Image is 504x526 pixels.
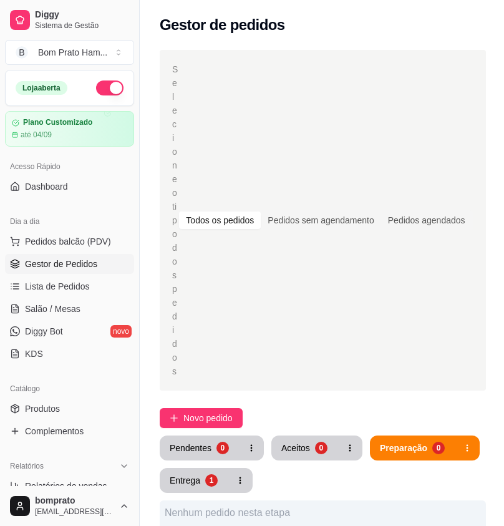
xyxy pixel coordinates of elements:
a: Diggy Botnovo [5,321,134,341]
article: até 04/09 [21,130,52,140]
span: Diggy Bot [25,325,63,338]
div: Pedidos agendados [381,212,472,229]
a: Gestor de Pedidos [5,254,134,274]
div: 1 [205,474,218,487]
span: bomprato [35,495,114,507]
div: Nenhum pedido nesta etapa [165,505,481,520]
span: Salão / Mesas [25,303,80,315]
div: Bom Prato Ham ... [38,46,107,59]
span: Lista de Pedidos [25,280,90,293]
div: Dia a dia [5,212,134,231]
div: Entrega [170,474,200,487]
span: Sistema de Gestão [35,21,129,31]
span: Produtos [25,402,60,415]
span: Relatórios [10,461,44,471]
button: Select a team [5,40,134,65]
a: Lista de Pedidos [5,276,134,296]
button: Entrega1 [160,468,228,493]
a: Produtos [5,399,134,419]
span: Diggy [35,9,129,21]
button: Preparação0 [370,436,455,460]
span: Gestor de Pedidos [25,258,97,270]
div: Aceitos [281,442,310,454]
span: Novo pedido [183,411,233,425]
a: Plano Customizadoaté 04/09 [5,111,134,147]
button: Novo pedido [160,408,243,428]
button: Pendentes0 [160,436,239,460]
span: B [16,46,28,59]
div: 0 [315,442,327,454]
span: KDS [25,348,43,360]
div: Loja aberta [16,81,67,95]
a: Salão / Mesas [5,299,134,319]
span: Complementos [25,425,84,437]
a: Relatórios de vendas [5,476,134,496]
span: Relatórios de vendas [25,480,107,492]
a: DiggySistema de Gestão [5,5,134,35]
button: Alterar Status [96,80,124,95]
a: Complementos [5,421,134,441]
button: Aceitos0 [271,436,337,460]
h2: Gestor de pedidos [160,15,285,35]
a: Dashboard [5,177,134,197]
button: bomprato[EMAIL_ADDRESS][DOMAIN_NAME] [5,491,134,521]
button: Pedidos balcão (PDV) [5,231,134,251]
span: [EMAIL_ADDRESS][DOMAIN_NAME] [35,507,114,517]
div: 0 [432,442,445,454]
div: Pendentes [170,442,211,454]
div: Catálogo [5,379,134,399]
span: Selecione o tipo dos pedidos [172,62,178,378]
div: Todos os pedidos [179,212,261,229]
div: 0 [216,442,229,454]
article: Plano Customizado [23,118,92,127]
div: Pedidos sem agendamento [261,212,380,229]
span: plus [170,414,178,422]
a: KDS [5,344,134,364]
span: Dashboard [25,180,68,193]
span: Pedidos balcão (PDV) [25,235,111,248]
div: Preparação [380,442,427,454]
div: Acesso Rápido [5,157,134,177]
